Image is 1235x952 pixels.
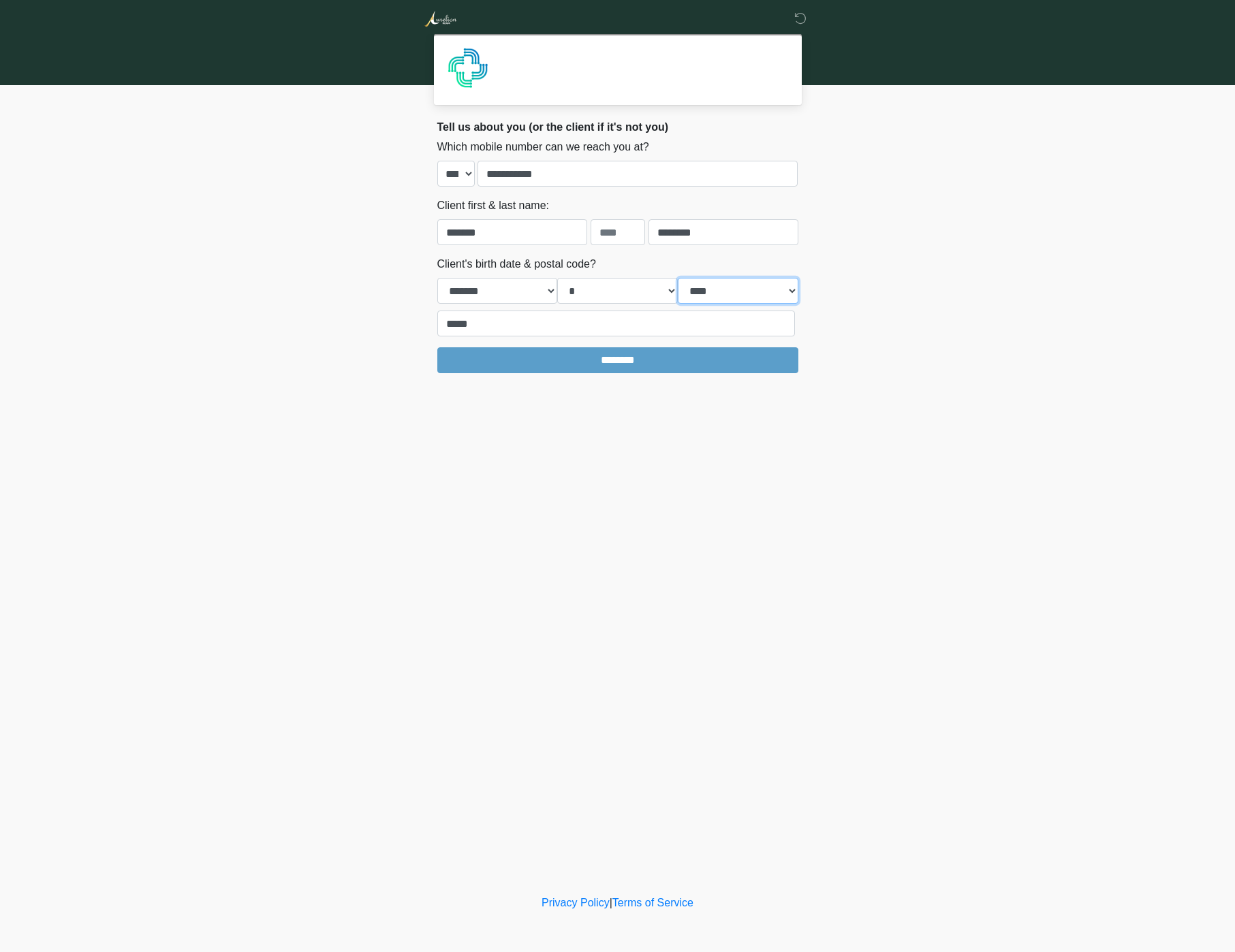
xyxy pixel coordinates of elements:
[424,10,457,27] img: Aurelion Med Spa Logo
[437,256,596,272] label: Client's birth date & postal code?
[437,197,550,214] label: Client first & last name:
[437,139,649,155] label: Which mobile number can we reach you at?
[542,897,610,908] a: Privacy Policy
[448,48,488,89] img: Agent Avatar
[610,897,612,908] a: |
[612,897,693,908] a: Terms of Service
[437,121,798,133] h2: Tell us about you (or the client if it's not you)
